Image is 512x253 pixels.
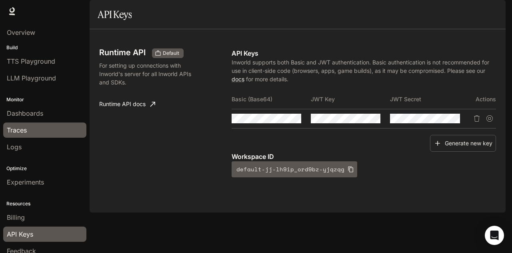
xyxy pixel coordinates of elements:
[232,161,357,177] button: default-jj-lh9ip_ord9bz-yjqzqg
[232,90,311,109] th: Basic (Base64)
[99,61,194,86] p: For setting up connections with Inworld's server for all Inworld APIs and SDKs.
[430,135,496,152] button: Generate new key
[483,112,496,125] button: Suspend API key
[311,90,390,109] th: JWT Key
[390,90,469,109] th: JWT Secret
[232,58,496,83] p: Inworld supports both Basic and JWT authentication. Basic authentication is not recommended for u...
[470,112,483,125] button: Delete API key
[470,90,496,109] th: Actions
[99,48,146,56] h3: Runtime API
[232,152,496,161] p: Workspace ID
[160,50,182,57] span: Default
[232,48,496,58] p: API Keys
[152,48,184,58] div: These keys will apply to your current workspace only
[232,76,244,82] a: docs
[98,6,132,22] h1: API Keys
[96,96,158,112] a: Runtime API docs
[485,226,504,245] div: Open Intercom Messenger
